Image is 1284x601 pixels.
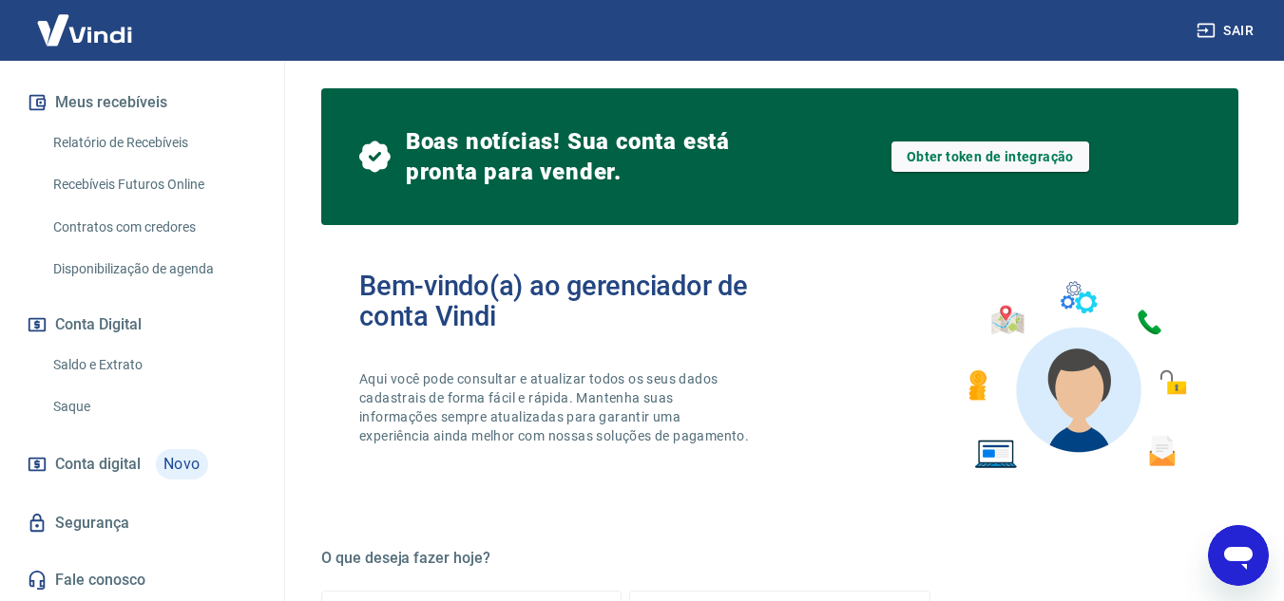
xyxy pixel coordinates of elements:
[23,502,261,544] a: Segurança
[156,449,208,479] span: Novo
[46,123,261,162] a: Relatório de Recebíveis
[23,1,146,59] img: Vindi
[46,208,261,247] a: Contratos com credores
[46,250,261,289] a: Disponibilização de agenda
[55,451,141,478] span: Conta digital
[46,387,261,426] a: Saque
[359,369,753,445] p: Aqui você pode consultar e atualizar todos os seus dados cadastrais de forma fácil e rápida. Mant...
[1208,525,1269,586] iframe: Botão para abrir a janela de mensagens
[46,165,261,204] a: Recebíveis Futuros Online
[406,126,780,187] span: Boas notícias! Sua conta está pronta para vender.
[951,271,1200,480] img: Imagem de um avatar masculino com diversos icones exemplificando as funcionalidades do gerenciado...
[23,82,261,123] button: Meus recebíveis
[23,441,261,487] a: Conta digitalNovo
[891,141,1089,172] a: Obter token de integração
[23,304,261,346] button: Conta Digital
[321,549,1238,568] h5: O que deseja fazer hoje?
[359,271,780,331] h2: Bem-vindo(a) ao gerenciador de conta Vindi
[1193,13,1261,48] button: Sair
[23,559,261,601] a: Fale conosco
[46,346,261,385] a: Saldo e Extrato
